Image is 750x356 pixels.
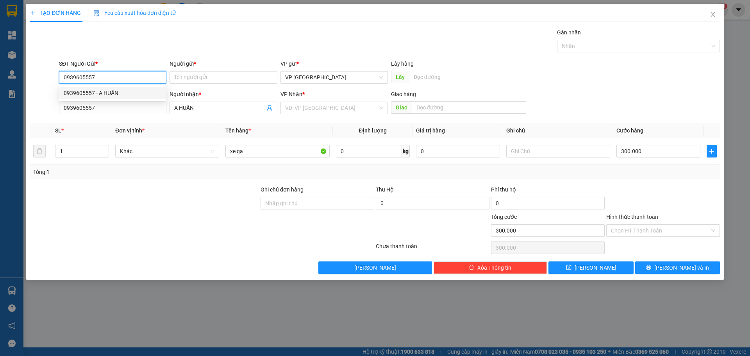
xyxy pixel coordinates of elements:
[376,186,394,193] span: Thu Hộ
[285,72,383,83] span: VP Sài Gòn
[93,10,100,16] img: icon
[616,127,643,134] span: Cước hàng
[33,145,46,157] button: delete
[491,214,517,220] span: Tổng cước
[280,91,302,97] span: VP Nhận
[503,123,613,138] th: Ghi chú
[434,261,547,274] button: deleteXóa Thông tin
[261,186,304,193] label: Ghi chú đơn hàng
[391,101,412,114] span: Giao
[416,145,500,157] input: 0
[59,59,166,68] div: SĐT Người Gửi
[170,90,277,98] div: Người nhận
[266,105,273,111] span: user-add
[170,59,277,68] div: Người gửi
[477,263,511,272] span: Xóa Thông tin
[261,197,374,209] input: Ghi chú đơn hàng
[30,10,81,16] span: TẠO ĐƠN HÀNG
[59,87,166,99] div: 0939605557 - A HUẤN
[64,89,162,97] div: 0939605557 - A HUẤN
[566,265,571,271] span: save
[702,4,724,26] button: Close
[646,265,651,271] span: printer
[412,101,526,114] input: Dọc đường
[491,185,605,197] div: Phí thu hộ
[280,59,388,68] div: VP gửi
[120,145,214,157] span: Khác
[318,261,432,274] button: [PERSON_NAME]
[469,265,474,271] span: delete
[506,145,610,157] input: Ghi Chú
[391,91,416,97] span: Giao hàng
[606,214,658,220] label: Hình thức thanh toán
[409,71,526,83] input: Dọc đường
[548,261,633,274] button: save[PERSON_NAME]
[707,145,717,157] button: plus
[375,242,490,256] div: Chưa thanh toán
[33,168,289,176] div: Tổng: 1
[575,263,616,272] span: [PERSON_NAME]
[710,11,716,18] span: close
[707,148,716,154] span: plus
[359,127,387,134] span: Định lượng
[93,10,176,16] span: Yêu cầu xuất hóa đơn điện tử
[225,127,251,134] span: Tên hàng
[654,263,709,272] span: [PERSON_NAME] và In
[402,145,410,157] span: kg
[635,261,720,274] button: printer[PERSON_NAME] và In
[416,127,445,134] span: Giá trị hàng
[30,10,36,16] span: plus
[391,61,414,67] span: Lấy hàng
[354,263,396,272] span: [PERSON_NAME]
[391,71,409,83] span: Lấy
[115,127,145,134] span: Đơn vị tính
[55,127,61,134] span: SL
[225,145,329,157] input: VD: Bàn, Ghế
[557,29,581,36] label: Gán nhãn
